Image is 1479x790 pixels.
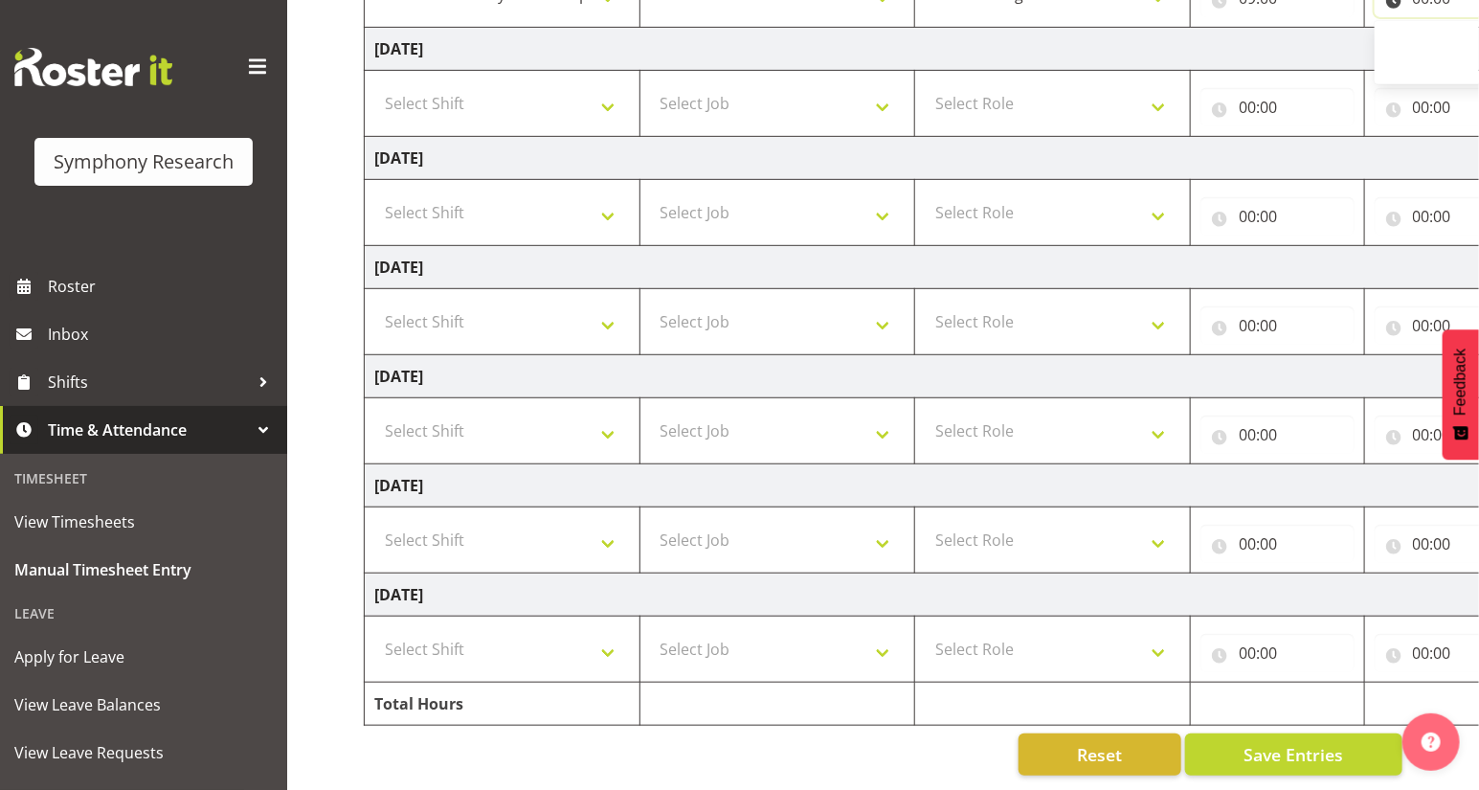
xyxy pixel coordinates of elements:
[365,683,640,726] td: Total Hours
[1077,742,1122,767] span: Reset
[48,368,249,396] span: Shifts
[5,546,282,594] a: Manual Timesheet Entry
[5,459,282,498] div: Timesheet
[14,738,273,767] span: View Leave Requests
[1019,734,1181,776] button: Reset
[1200,416,1355,454] input: Click to select...
[54,147,234,176] div: Symphony Research
[1200,306,1355,345] input: Click to select...
[1443,329,1479,460] button: Feedback - Show survey
[1200,88,1355,126] input: Click to select...
[1244,742,1343,767] span: Save Entries
[5,498,282,546] a: View Timesheets
[5,681,282,729] a: View Leave Balances
[5,729,282,777] a: View Leave Requests
[14,508,273,536] span: View Timesheets
[14,48,172,86] img: Rosterit website logo
[48,320,278,349] span: Inbox
[1422,733,1441,752] img: help-xxl-2.png
[1200,525,1355,563] input: Click to select...
[1200,197,1355,236] input: Click to select...
[1185,734,1402,776] button: Save Entries
[14,690,273,719] span: View Leave Balances
[5,633,282,681] a: Apply for Leave
[48,416,249,444] span: Time & Attendance
[5,594,282,633] div: Leave
[1452,349,1469,416] span: Feedback
[14,643,273,671] span: Apply for Leave
[1200,634,1355,672] input: Click to select...
[48,272,278,301] span: Roster
[14,555,273,584] span: Manual Timesheet Entry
